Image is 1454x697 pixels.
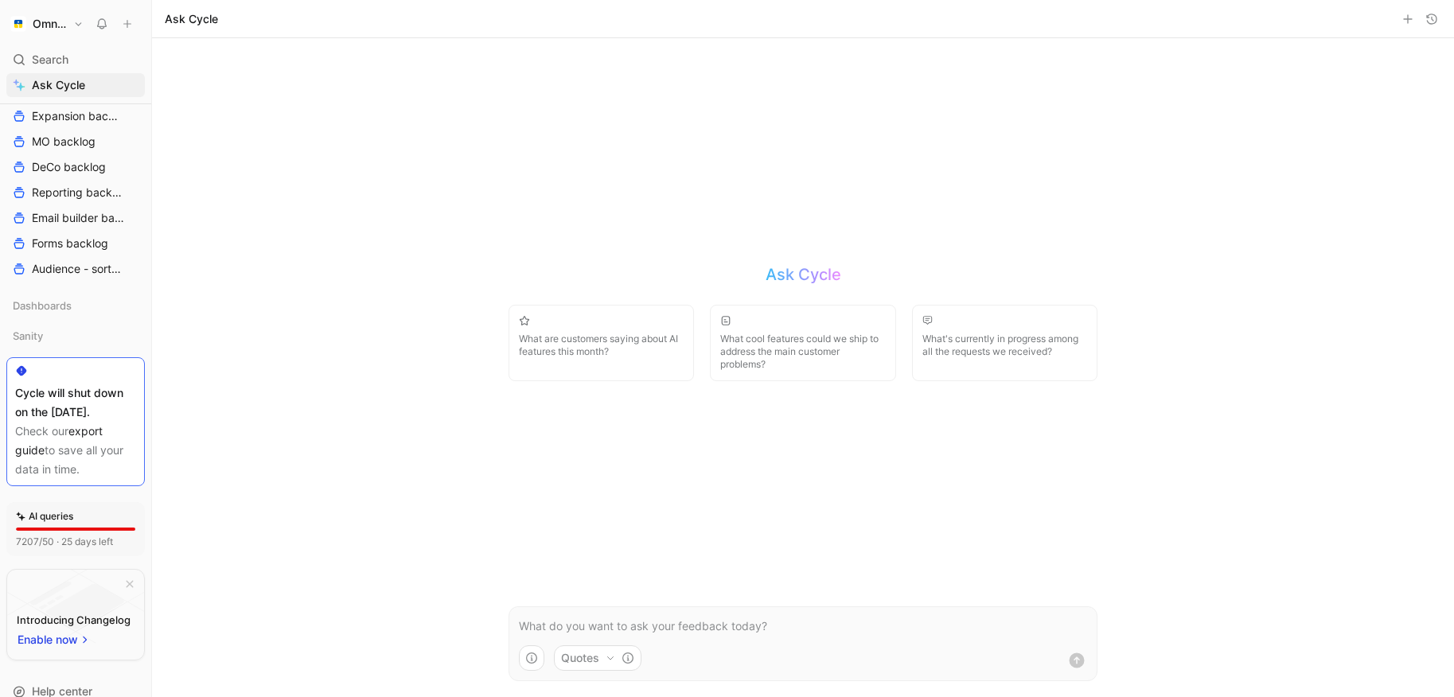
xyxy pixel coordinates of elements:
div: Cycle will shut down on the [DATE]. [15,384,136,422]
h1: Ask Cycle [165,11,218,27]
span: What are customers saying about AI features this month? [519,333,684,358]
span: Ask Cycle [32,76,85,95]
div: Sanity [6,324,145,348]
button: What's currently in progress among all the requests we received? [912,305,1097,381]
span: What cool features could we ship to address the main customer problems? [720,333,885,371]
span: Audience - sorted [32,261,123,277]
a: Audience - sorted [6,257,145,281]
div: 7207/50 · 25 days left [16,534,113,550]
button: What are customers saying about AI features this month? [509,305,694,381]
a: Expansion backlog [6,104,145,128]
a: Email builder backlog [6,206,145,230]
button: What cool features could we ship to address the main customer problems? [710,305,895,381]
span: Search [32,50,68,69]
a: Forms backlog [6,232,145,255]
span: What's currently in progress among all the requests we received? [922,333,1087,358]
button: Quotes [554,645,641,671]
h1: Omnisend [33,17,67,31]
span: Sanity [13,328,43,344]
span: Dashboards [13,298,72,313]
a: MO backlog [6,130,145,154]
div: Sanity [6,324,145,352]
div: Introducing Changelog [17,610,131,629]
span: Email builder backlog [32,210,125,226]
div: Dashboards [6,294,145,322]
span: Reporting backlog [32,185,123,201]
div: Search [6,48,145,72]
a: Ask Cycle [6,73,145,97]
a: Reporting backlog [6,181,145,204]
button: Enable now [17,629,92,650]
span: Forms backlog [32,236,108,251]
button: OmnisendOmnisend [6,13,88,35]
div: AI queries [16,508,73,524]
img: Omnisend [10,16,26,32]
span: Enable now [18,630,80,649]
span: MO backlog [32,134,96,150]
a: DeCo backlog [6,155,145,179]
div: Dashboards [6,294,145,317]
span: Expansion backlog [32,108,123,124]
img: bg-BLZuj68n.svg [7,570,144,644]
h2: Ask Cycle [766,263,841,286]
span: DeCo backlog [32,159,106,175]
div: Check our to save all your data in time. [15,422,136,479]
